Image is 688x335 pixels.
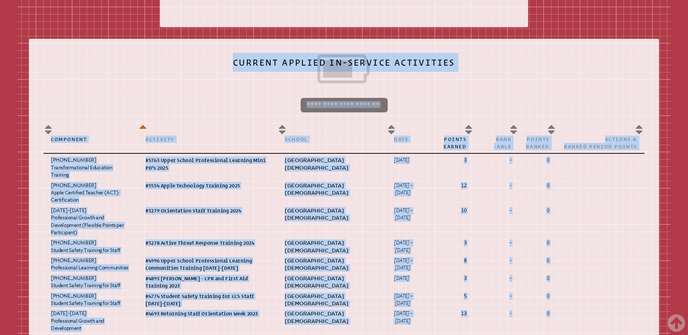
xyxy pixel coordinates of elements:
p: - [481,310,512,317]
p: [GEOGRAPHIC_DATA][DEMOGRAPHIC_DATA] [285,310,379,325]
p: 0 [526,310,549,317]
p: [GEOGRAPHIC_DATA][DEMOGRAPHIC_DATA] [285,182,379,197]
p: Activity [145,136,270,143]
p: [PHONE_NUMBER] Professional Learning Communities [51,257,131,272]
p: [DATE] – [DATE] [394,239,421,254]
p: [DATE]-[DATE] Professional Growth and Development (Flexible Points per Participant) [51,207,131,237]
strong: 3 [464,240,467,246]
p: - [481,207,512,214]
strong: 5 [464,293,467,299]
p: [GEOGRAPHIC_DATA][DEMOGRAPHIC_DATA] [285,157,379,171]
p: [PHONE_NUMBER] Student Safety Training for Staff [51,275,131,290]
p: [GEOGRAPHIC_DATA][DEMOGRAPHIC_DATA] [285,207,379,222]
p: [DATE] [394,275,421,282]
p: 0 [526,239,549,247]
strong: 8 [464,257,467,264]
p: #5279 Orientation Staff Training 2024 [145,207,270,214]
p: - [481,293,512,300]
p: 0 [526,207,549,214]
p: [GEOGRAPHIC_DATA][DEMOGRAPHIC_DATA] [285,293,379,307]
p: [DATE] – [DATE] [394,293,421,307]
p: Date [394,136,421,143]
p: [DATE] – [DATE] [394,207,421,222]
p: [DATE]-[DATE] Professional Growth and Development [51,310,131,332]
p: 0 [526,182,549,189]
p: [DATE] – [DATE] [394,257,421,272]
p: [DATE] – [DATE] [394,310,421,325]
p: 0 [526,275,549,282]
strong: 13 [461,310,466,317]
p: [PHONE_NUMBER] Apple Certified Teacher (ACT): Certification [51,182,131,204]
p: Actions & Banked Period Points [564,136,637,150]
p: - [481,257,512,264]
p: #4774 Student Safety Training for CCS Staff [DATE]-[DATE] [145,293,270,307]
p: #4996 Upper School Professional Learning Communities Training [DATE]-[DATE] [145,257,270,272]
p: [DATE] – [DATE] [394,182,421,197]
p: [PHONE_NUMBER] Student Safety Training for Staff [51,293,131,307]
strong: 3 [464,157,467,163]
p: Bank -able [481,136,512,150]
p: School [285,136,379,143]
p: [DATE] [394,157,421,164]
p: [PHONE_NUMBER] Student Safety Training for Staff [51,239,131,254]
h2: Current Applied In-Service Activities [44,53,644,89]
p: #5278 Active Threat Response Training 2024 [145,239,270,247]
p: 0 [526,157,549,164]
strong: 10 [461,207,466,214]
strong: 3 [464,275,467,281]
p: Component [51,136,131,143]
p: #4893 [PERSON_NAME] - CPR and First Aid Training 2023 [145,275,270,290]
p: [GEOGRAPHIC_DATA][DEMOGRAPHIC_DATA] [285,257,379,272]
p: 0 [526,293,549,300]
strong: 12 [461,182,466,189]
p: - [481,275,512,282]
p: #4693 Returning Staff Orientation Week 2023 [145,310,270,317]
p: [PHONE_NUMBER] Transformational Education Training [51,157,131,179]
p: Points Earned [436,136,467,150]
p: - [481,239,512,247]
p: [GEOGRAPHIC_DATA][DEMOGRAPHIC_DATA] [285,275,379,290]
p: #5763 Upper School Professional Learning Mini PD's 2025 [145,157,270,171]
p: [GEOGRAPHIC_DATA][DEMOGRAPHIC_DATA] [285,239,379,254]
p: - [481,157,512,164]
p: Points Banked [526,136,549,150]
p: 0 [526,257,549,264]
p: #5554 Apple Technology Training 2025 [145,182,270,189]
p: - [481,182,512,189]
